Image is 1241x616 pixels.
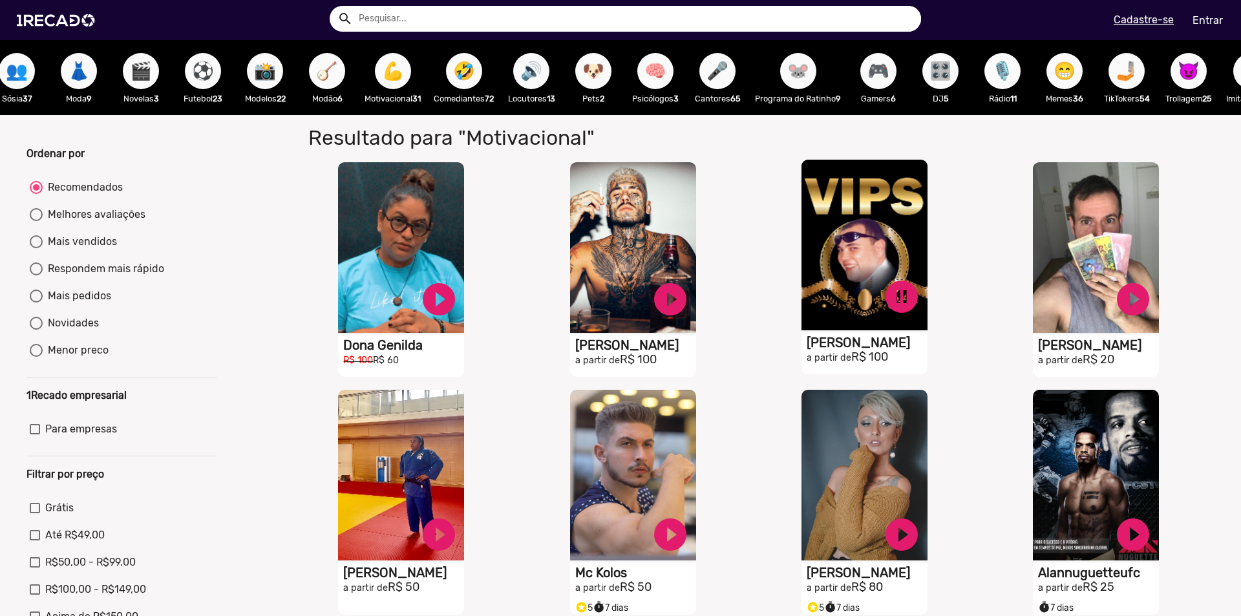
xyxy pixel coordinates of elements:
small: stars [575,601,588,613]
button: 🎮 [860,53,896,89]
a: pause_circle [882,277,921,316]
small: R$ 100 [343,355,373,366]
div: Melhores avaliações [43,207,145,222]
span: 7 dias [593,602,628,613]
p: Modelos [240,92,290,105]
video: S1RECADO vídeos dedicados para fãs e empresas [570,162,696,333]
b: 9 [836,94,841,103]
p: Psicólogos [631,92,680,105]
h2: R$ 100 [575,353,696,367]
span: 5 [807,602,824,613]
video: S1RECADO vídeos dedicados para fãs e empresas [338,162,464,333]
p: Memes [1040,92,1089,105]
small: a partir de [807,352,851,363]
small: a partir de [343,582,388,593]
span: R$50,00 - R$99,00 [45,555,136,570]
video: S1RECADO vídeos dedicados para fãs e empresas [338,390,464,560]
h1: Mc Kolos [575,565,696,580]
div: Novidades [43,315,99,331]
i: timer [1038,598,1050,613]
button: Example home icon [333,6,355,29]
video: S1RECADO vídeos dedicados para fãs e empresas [801,390,928,560]
video: S1RECADO vídeos dedicados para fãs e empresas [1033,390,1159,560]
b: 3 [154,94,159,103]
span: 🐭 [787,53,809,89]
span: 🎮 [867,53,889,89]
h1: Dona Genilda [343,337,464,353]
b: 23 [213,94,222,103]
h2: R$ 50 [343,580,464,595]
a: play_circle_filled [651,280,690,319]
u: Cadastre-se [1114,14,1174,26]
b: 22 [277,94,286,103]
p: Motivacional [365,92,421,105]
b: 36 [1073,94,1083,103]
small: stars [807,601,819,613]
p: Cantores [693,92,742,105]
button: 😁 [1046,53,1083,89]
small: timer [1038,601,1050,613]
video: S1RECADO vídeos dedicados para fãs e empresas [570,390,696,560]
button: 🐶 [575,53,611,89]
b: 13 [547,94,555,103]
b: 2 [600,94,604,103]
i: Selo super talento [807,598,819,613]
span: 5 [575,602,593,613]
button: 😈 [1171,53,1207,89]
span: 🎬 [130,53,152,89]
button: 🎬 [123,53,159,89]
b: 6 [891,94,896,103]
button: 💪 [375,53,411,89]
b: 3 [674,94,679,103]
mat-icon: Example home icon [337,11,353,27]
button: 🎛️ [922,53,959,89]
small: R$ 60 [373,355,399,366]
a: play_circle_filled [1114,515,1152,554]
p: Rádio [978,92,1027,105]
p: TikTokers [1102,92,1151,105]
button: 🧠 [637,53,674,89]
h1: [PERSON_NAME] [1038,337,1159,353]
span: 🔊 [520,53,542,89]
b: Filtrar por preço [27,468,104,480]
b: 11 [1010,94,1017,103]
h1: [PERSON_NAME] [343,565,464,580]
span: 🎛️ [929,53,951,89]
span: 🐶 [582,53,604,89]
h1: Alannuguetteufc [1038,565,1159,580]
span: 🤳🏼 [1116,53,1138,89]
b: 25 [1202,94,1212,103]
i: timer [593,598,605,613]
b: Ordenar por [27,147,85,160]
p: Trollagem [1164,92,1213,105]
p: Gamers [854,92,903,105]
i: timer [824,598,836,613]
button: 🪕 [309,53,345,89]
button: 🔊 [513,53,549,89]
button: 🤣 [446,53,482,89]
input: Pesquisar... [349,6,921,32]
a: play_circle_filled [882,515,921,554]
span: 🧠 [644,53,666,89]
span: 😁 [1054,53,1076,89]
h1: [PERSON_NAME] [575,337,696,353]
video: S1RECADO vídeos dedicados para fãs e empresas [801,160,928,330]
h2: R$ 25 [1038,580,1159,595]
p: Pets [569,92,618,105]
span: Até R$49,00 [45,527,105,543]
small: a partir de [575,355,620,366]
a: play_circle_filled [1114,280,1152,319]
button: 🐭 [780,53,816,89]
p: Modão [302,92,352,105]
p: Moda [54,92,103,105]
span: Para empresas [45,421,117,437]
span: 💪 [382,53,404,89]
span: Grátis [45,500,74,516]
span: 7 dias [1038,602,1074,613]
small: timer [824,601,836,613]
div: Mais vendidos [43,234,117,250]
small: timer [593,601,605,613]
b: 54 [1140,94,1150,103]
p: Locutores [507,92,556,105]
span: 🎙️ [992,53,1013,89]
